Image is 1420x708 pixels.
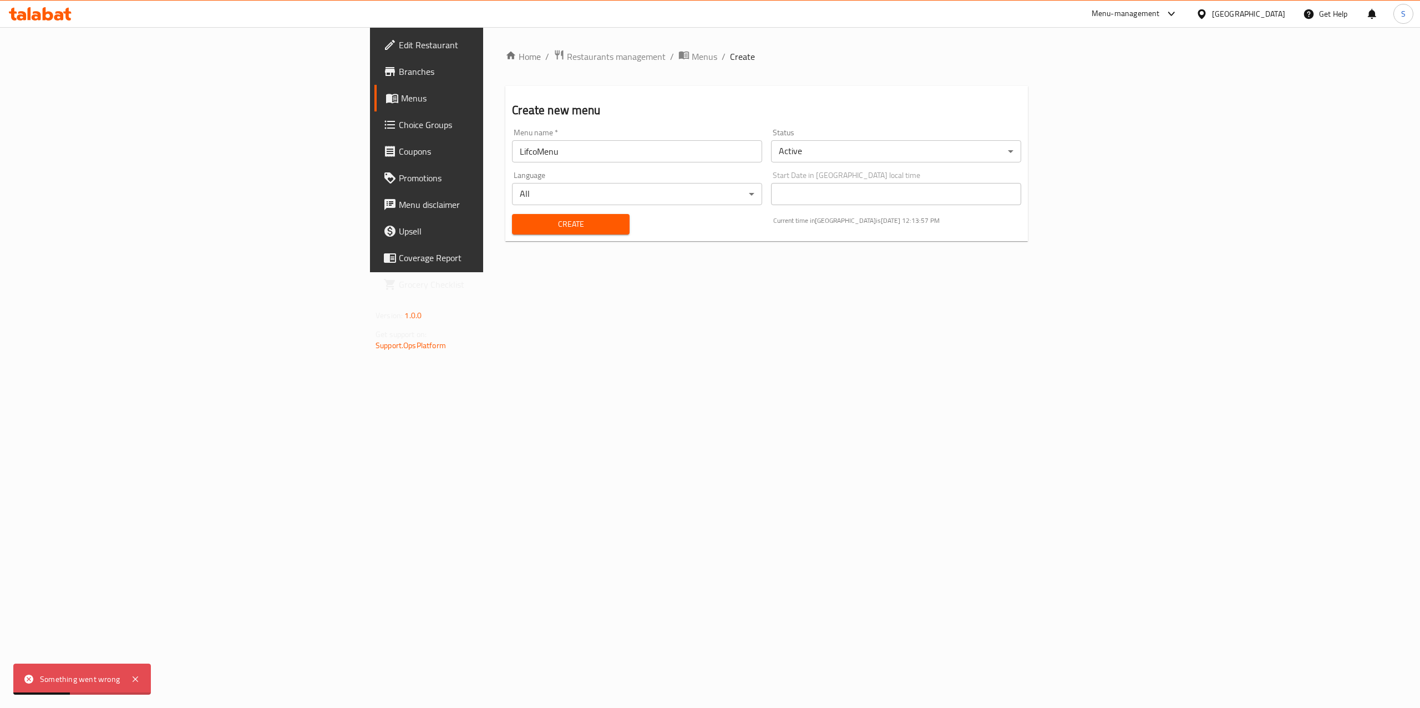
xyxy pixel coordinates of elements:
[374,85,607,111] a: Menus
[773,216,1021,226] p: Current time in [GEOGRAPHIC_DATA] is [DATE] 12:13:57 PM
[1212,8,1285,20] div: [GEOGRAPHIC_DATA]
[399,118,599,131] span: Choice Groups
[399,145,599,158] span: Coupons
[374,111,607,138] a: Choice Groups
[505,49,1028,64] nav: breadcrumb
[374,245,607,271] a: Coverage Report
[399,65,599,78] span: Branches
[399,198,599,211] span: Menu disclaimer
[376,327,427,342] span: Get support on:
[399,278,599,291] span: Grocery Checklist
[399,225,599,238] span: Upsell
[374,191,607,218] a: Menu disclaimer
[730,50,755,63] span: Create
[521,217,620,231] span: Create
[1401,8,1406,20] span: S
[374,58,607,85] a: Branches
[374,271,607,298] a: Grocery Checklist
[1092,7,1160,21] div: Menu-management
[670,50,674,63] li: /
[512,140,762,162] input: Please enter Menu name
[399,251,599,264] span: Coverage Report
[692,50,717,63] span: Menus
[512,214,629,235] button: Create
[376,338,446,353] a: Support.OpsPlatform
[678,49,717,64] a: Menus
[374,32,607,58] a: Edit Restaurant
[399,38,599,52] span: Edit Restaurant
[512,102,1021,119] h2: Create new menu
[554,49,666,64] a: Restaurants management
[401,91,599,105] span: Menus
[376,308,403,323] span: Version:
[374,165,607,191] a: Promotions
[404,308,422,323] span: 1.0.0
[722,50,726,63] li: /
[374,138,607,165] a: Coupons
[771,140,1021,162] div: Active
[567,50,666,63] span: Restaurants management
[399,171,599,185] span: Promotions
[512,183,762,205] div: All
[40,673,120,685] div: Something went wrong
[374,218,607,245] a: Upsell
